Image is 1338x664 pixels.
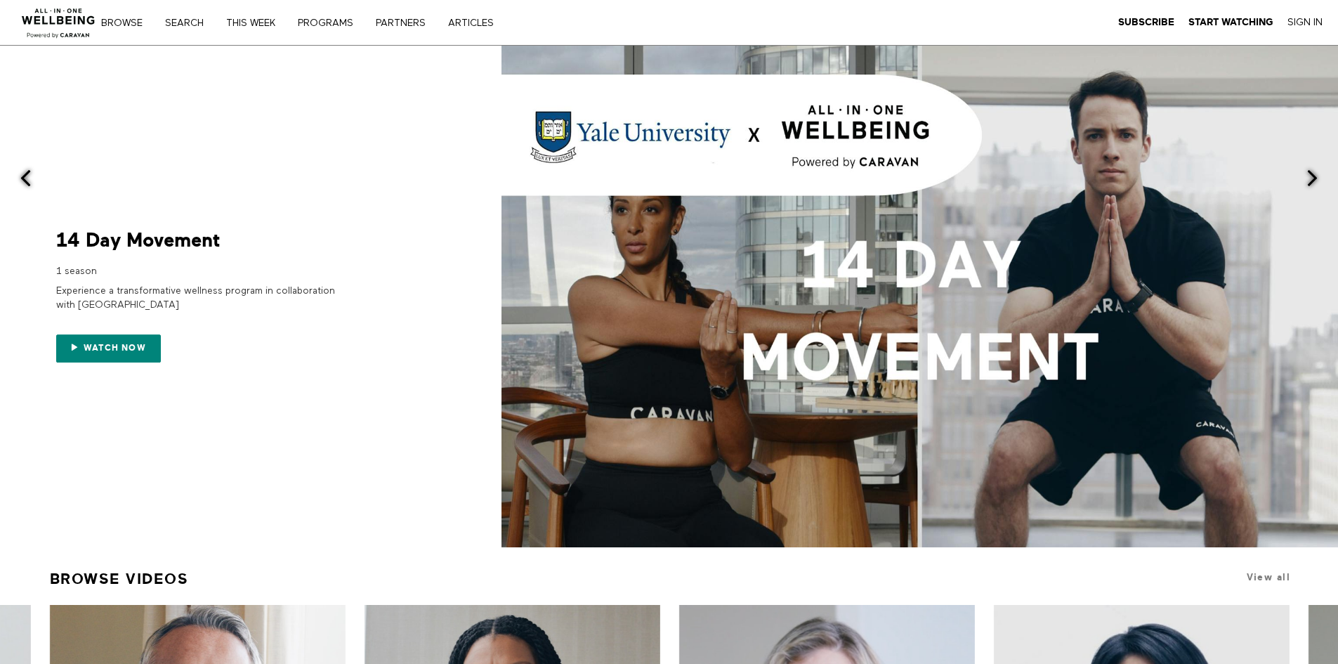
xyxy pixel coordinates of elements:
[1188,16,1273,29] a: Start Watching
[1118,17,1174,27] strong: Subscribe
[1188,17,1273,27] strong: Start Watching
[160,18,218,28] a: Search
[1247,572,1290,582] a: View all
[293,18,368,28] a: PROGRAMS
[1287,16,1323,29] a: Sign In
[1118,16,1174,29] a: Subscribe
[371,18,440,28] a: PARTNERS
[50,564,189,594] a: Browse Videos
[221,18,290,28] a: THIS WEEK
[443,18,509,28] a: ARTICLES
[96,18,157,28] a: Browse
[111,15,523,30] nav: Primary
